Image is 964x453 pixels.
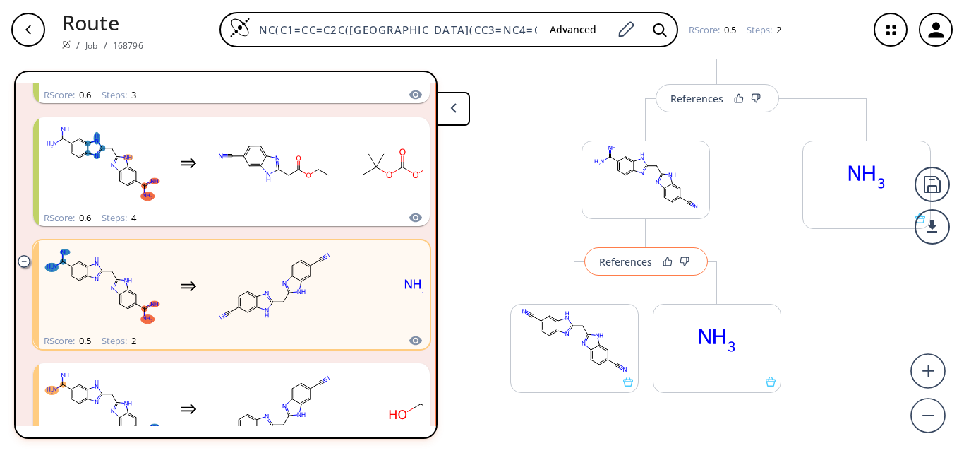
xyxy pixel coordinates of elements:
span: 4 [129,211,136,224]
div: RScore : [44,336,91,346]
svg: N [352,242,479,331]
svg: CC(C)(C)OC(=O)OC(=O)OC(C)(C)C [352,119,479,208]
input: Enter SMILES [251,23,538,37]
div: References [599,257,652,266]
span: 3 [129,88,136,101]
img: Spaya logo [62,40,71,49]
span: 0.6 [77,88,91,101]
span: 0.5 [77,334,91,347]
a: Job [85,40,97,52]
span: 2 [774,23,781,36]
a: 168796 [113,40,143,52]
div: RScore : [44,213,91,223]
li: / [76,37,80,52]
span: 0.5 [722,23,736,36]
li: / [104,37,107,52]
svg: N [803,141,930,213]
div: RScore : [689,25,736,35]
svg: N#Cc1ccc2nc(Cc3nc4ccc(C#N)cc4[nH]3)[nH]c2c1 [211,242,338,331]
span: 0.6 [77,211,91,224]
p: Route [62,7,143,37]
div: Steps : [102,213,136,223]
div: References [670,94,723,103]
svg: CCOC(=O)Cc1nc2ccc(C#N)cc2[nH]1 [211,119,338,208]
span: 2 [129,334,136,347]
div: Steps : [747,25,781,35]
svg: N#Cc1ccc2nc(Cc3nc4ccc(C(=N)N)cc4[nH]3)[nH]c2c1 [582,141,709,213]
div: Steps : [102,336,136,346]
svg: N#Cc1ccc2nc(Cc3nc4ccc(C#N)cc4[nH]3)[nH]c2c1 [511,305,638,377]
div: Steps : [102,90,136,100]
button: References [656,84,779,112]
button: References [584,247,708,276]
svg: N=C(N)c1ccc2nc(Cc3nc4ccc(C(=N)N)cc4[nH]3)[nH]c2c1 [39,119,166,208]
img: Logo Spaya [229,17,251,38]
div: RScore : [44,90,91,100]
svg: N [653,305,781,377]
button: Advanced [538,17,608,43]
svg: N=C(N)c1ccc2nc(Cc3nc4ccc(C(=N)N)cc4[nH]3)[nH]c2c1 [39,242,166,331]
